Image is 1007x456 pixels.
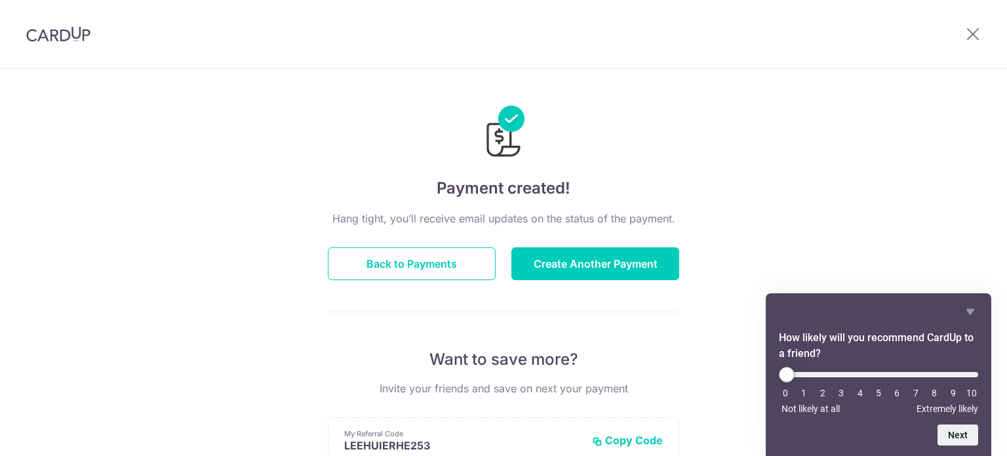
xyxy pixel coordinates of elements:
p: My Referral Code [344,428,582,439]
li: 5 [872,388,885,398]
li: 2 [816,388,829,398]
li: 3 [835,388,848,398]
li: 0 [779,388,792,398]
img: CardUp [26,26,90,42]
button: Create Another Payment [511,247,679,280]
span: Not likely at all [781,404,840,414]
h4: Payment created! [328,176,679,200]
p: LEEHUIERHE253 [344,439,582,452]
li: 7 [909,388,922,398]
li: 4 [854,388,867,398]
li: 1 [797,388,810,398]
button: Copy Code [592,434,663,447]
p: Want to save more? [328,349,679,370]
button: Hide survey [962,304,978,320]
div: How likely will you recommend CardUp to a friend? Select an option from 0 to 10, with 0 being Not... [779,304,978,446]
div: How likely will you recommend CardUp to a friend? Select an option from 0 to 10, with 0 being Not... [779,367,978,414]
button: Back to Payments [328,247,496,280]
li: 8 [928,388,941,398]
p: Hang tight, you’ll receive email updates on the status of the payment. [328,211,679,226]
img: Payments [483,106,524,161]
li: 10 [965,388,978,398]
h2: How likely will you recommend CardUp to a friend? Select an option from 0 to 10, with 0 being Not... [779,330,978,362]
button: Next question [938,425,978,446]
li: 6 [890,388,903,398]
li: 9 [947,388,960,398]
span: Extremely likely [917,404,978,414]
p: Invite your friends and save on next your payment [328,381,679,396]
